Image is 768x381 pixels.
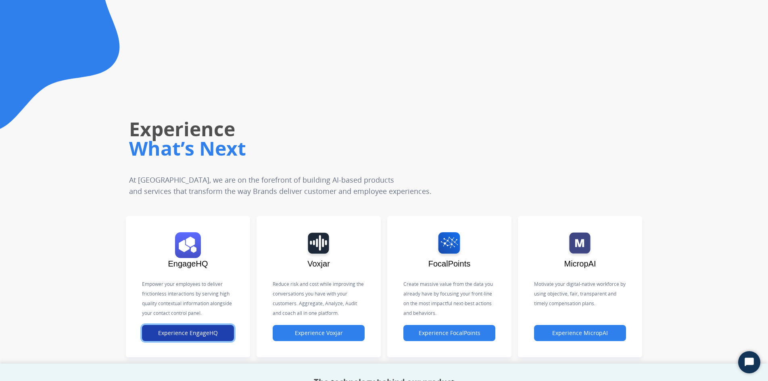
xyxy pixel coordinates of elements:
button: Experience MicropAI [534,325,626,341]
p: At [GEOGRAPHIC_DATA], we are on the forefront of building AI-based products and services that tra... [129,174,490,197]
h1: What’s Next [129,135,542,161]
p: Reduce risk and cost while improving the conversations you have with your customers. Aggregate, A... [273,279,365,318]
button: Experience EngageHQ [142,325,234,341]
a: Experience EngageHQ [142,330,234,337]
img: logo [538,232,622,258]
span: Voxjar [307,259,330,268]
svg: Open Chat [744,357,755,368]
img: logo [407,232,491,258]
a: Experience FocalPoints [403,330,495,337]
p: Motivate your digital-native workforce by using objective, fair, transparent and timely compensat... [534,279,626,308]
span: MicropAI [564,259,596,268]
p: Create massive value from the data you already have by focusing your front-line on the most impac... [403,279,495,318]
img: logo [277,232,361,258]
button: Experience Voxjar [273,325,365,341]
h1: Experience [129,116,542,142]
button: Start Chat [738,351,760,373]
p: Empower your employees to deliver frictionless interactions by serving high quality contextual in... [142,279,234,318]
button: Experience FocalPoints [403,325,495,341]
span: EngageHQ [168,259,208,268]
img: logo [146,232,230,258]
a: Experience Voxjar [273,330,365,337]
a: Experience MicropAI [534,330,626,337]
span: FocalPoints [428,259,471,268]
